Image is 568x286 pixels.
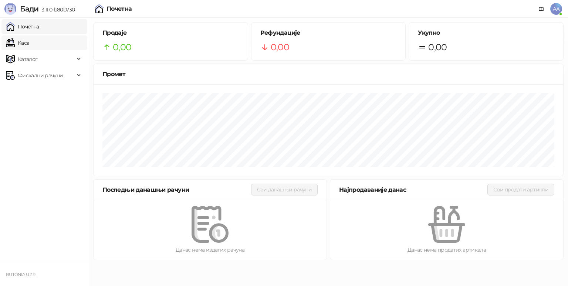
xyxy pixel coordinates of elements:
span: 3.11.0-b80b730 [38,6,75,13]
img: Logo [4,3,16,15]
span: 0,00 [113,40,131,54]
a: Документација [535,3,547,15]
h5: Продаје [102,28,239,37]
span: 0,00 [428,40,447,54]
h5: Укупно [418,28,554,37]
div: Последњи данашњи рачуни [102,185,251,194]
small: BUTONIA U.Z.R. [6,272,36,277]
span: Каталог [18,52,38,67]
div: Данас нема продатих артикала [342,246,551,254]
h5: Рефундације [260,28,397,37]
div: Почетна [106,6,132,12]
div: Промет [102,69,554,79]
button: Сви продати артикли [487,184,554,195]
span: Бади [20,4,38,13]
span: Фискални рачуни [18,68,63,83]
span: 0,00 [271,40,289,54]
a: Каса [6,35,29,50]
button: Сви данашњи рачуни [251,184,318,195]
span: AA [550,3,562,15]
div: Данас нема издатих рачуна [105,246,315,254]
a: Почетна [6,19,39,34]
div: Најпродаваније данас [339,185,487,194]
